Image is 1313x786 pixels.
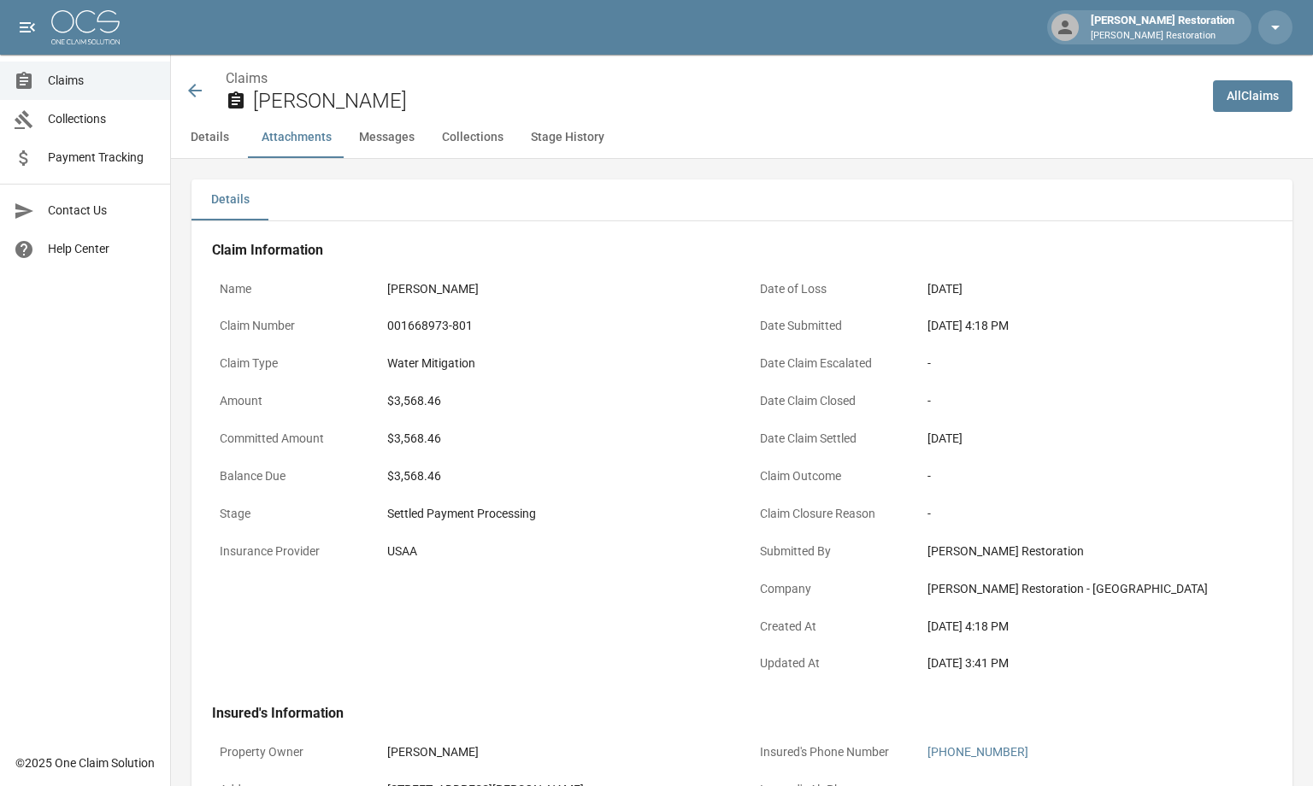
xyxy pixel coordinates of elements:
[212,736,366,769] p: Property Owner
[927,392,1264,410] div: -
[212,497,366,531] p: Stage
[387,317,724,335] div: 001668973-801
[387,355,724,372] div: Water Mitigation
[752,460,906,493] p: Claim Outcome
[927,580,1264,598] div: [PERSON_NAME] Restoration - [GEOGRAPHIC_DATA]
[752,309,906,343] p: Date Submitted
[1084,12,1241,43] div: [PERSON_NAME] Restoration
[927,355,1264,372] div: -
[212,384,366,418] p: Amount
[191,179,1292,220] div: details tabs
[752,422,906,455] p: Date Claim Settled
[752,497,906,531] p: Claim Closure Reason
[387,543,724,560] div: USAA
[10,10,44,44] button: open drawer
[927,745,1028,759] a: [PHONE_NUMBER]
[345,117,428,158] button: Messages
[752,384,906,418] p: Date Claim Closed
[927,543,1264,560] div: [PERSON_NAME] Restoration
[517,117,618,158] button: Stage History
[48,72,156,90] span: Claims
[212,460,366,493] p: Balance Due
[48,202,156,220] span: Contact Us
[212,535,366,568] p: Insurance Provider
[387,467,724,485] div: $3,568.46
[752,647,906,680] p: Updated At
[212,273,366,306] p: Name
[387,743,724,761] div: [PERSON_NAME]
[48,149,156,167] span: Payment Tracking
[171,117,248,158] button: Details
[253,89,1199,114] h2: [PERSON_NAME]
[212,347,366,380] p: Claim Type
[191,179,268,220] button: Details
[387,430,724,448] div: $3,568.46
[171,117,1313,158] div: anchor tabs
[387,392,724,410] div: $3,568.46
[212,309,366,343] p: Claim Number
[48,240,156,258] span: Help Center
[927,317,1264,335] div: [DATE] 4:18 PM
[226,70,268,86] a: Claims
[752,273,906,306] p: Date of Loss
[752,736,906,769] p: Insured's Phone Number
[51,10,120,44] img: ocs-logo-white-transparent.png
[212,242,1272,259] h4: Claim Information
[212,705,1272,722] h4: Insured's Information
[15,754,155,771] div: © 2025 One Claim Solution
[428,117,517,158] button: Collections
[48,110,156,128] span: Collections
[387,505,724,523] div: Settled Payment Processing
[212,422,366,455] p: Committed Amount
[752,535,906,568] p: Submitted By
[927,654,1264,672] div: [DATE] 3:41 PM
[927,505,1264,523] div: -
[927,618,1264,636] div: [DATE] 4:18 PM
[248,117,345,158] button: Attachments
[752,610,906,643] p: Created At
[752,347,906,380] p: Date Claim Escalated
[226,68,1199,89] nav: breadcrumb
[927,280,1264,298] div: [DATE]
[752,572,906,606] p: Company
[1091,29,1234,44] p: [PERSON_NAME] Restoration
[1213,80,1292,112] a: AllClaims
[927,430,1264,448] div: [DATE]
[927,467,1264,485] div: -
[387,280,724,298] div: [PERSON_NAME]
